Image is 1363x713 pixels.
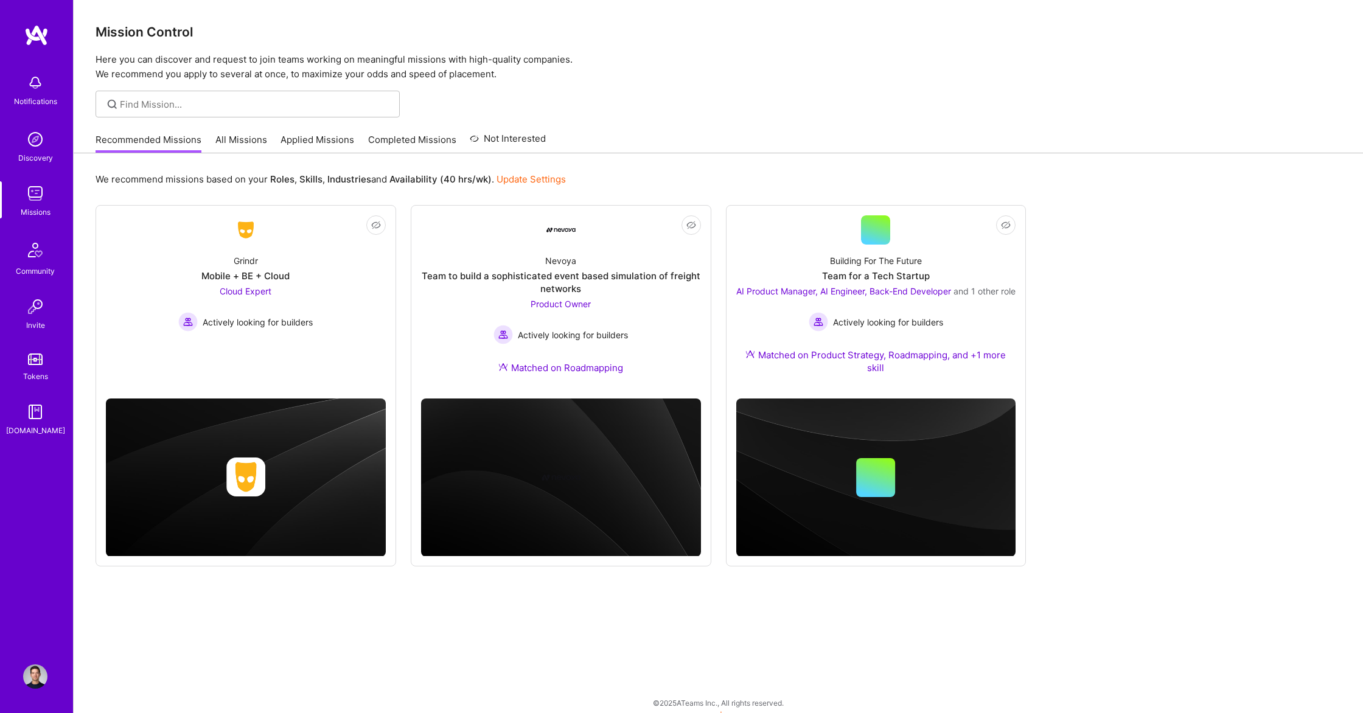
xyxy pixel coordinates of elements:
[545,254,576,267] div: Nevoya
[421,215,701,389] a: Company LogoNevoyaTeam to build a sophisticated event based simulation of freight networksProduct...
[497,173,566,185] a: Update Settings
[736,398,1016,557] img: cover
[215,133,267,153] a: All Missions
[736,286,951,296] span: AI Product Manager, AI Engineer, Back-End Developer
[493,325,513,344] img: Actively looking for builders
[24,24,49,46] img: logo
[28,353,43,365] img: tokens
[23,294,47,319] img: Invite
[531,299,591,309] span: Product Owner
[23,181,47,206] img: teamwork
[736,349,1016,374] div: Matched on Product Strategy, Roadmapping, and +1 more skill
[26,319,45,332] div: Invite
[96,24,1341,40] h3: Mission Control
[21,235,50,265] img: Community
[120,98,391,111] input: Find Mission...
[105,97,119,111] i: icon SearchGrey
[389,173,492,185] b: Availability (40 hrs/wk)
[953,286,1016,296] span: and 1 other role
[96,173,566,186] p: We recommend missions based on your , , and .
[231,219,260,241] img: Company Logo
[299,173,322,185] b: Skills
[736,215,1016,389] a: Building For The FutureTeam for a Tech StartupAI Product Manager, AI Engineer, Back-End Developer...
[327,173,371,185] b: Industries
[23,400,47,424] img: guide book
[106,398,386,557] img: cover
[20,664,51,689] a: User Avatar
[220,286,271,296] span: Cloud Expert
[686,220,696,230] i: icon EyeClosed
[270,173,295,185] b: Roles
[178,312,198,332] img: Actively looking for builders
[833,316,943,329] span: Actively looking for builders
[16,265,55,277] div: Community
[23,127,47,151] img: discovery
[201,270,290,282] div: Mobile + BE + Cloud
[1001,220,1011,230] i: icon EyeClosed
[421,270,701,295] div: Team to build a sophisticated event based simulation of freight networks
[96,133,201,153] a: Recommended Missions
[203,316,313,329] span: Actively looking for builders
[368,133,456,153] a: Completed Missions
[18,151,53,164] div: Discovery
[226,457,265,496] img: Company logo
[6,424,65,437] div: [DOMAIN_NAME]
[518,329,628,341] span: Actively looking for builders
[542,458,580,497] img: Company logo
[23,664,47,689] img: User Avatar
[470,131,546,153] a: Not Interested
[822,270,930,282] div: Team for a Tech Startup
[498,361,623,374] div: Matched on Roadmapping
[745,349,755,359] img: Ateam Purple Icon
[23,370,48,383] div: Tokens
[281,133,354,153] a: Applied Missions
[546,228,576,232] img: Company Logo
[371,220,381,230] i: icon EyeClosed
[14,95,57,108] div: Notifications
[421,398,701,557] img: cover
[234,254,258,267] div: Grindr
[21,206,51,218] div: Missions
[830,254,922,267] div: Building For The Future
[106,215,386,381] a: Company LogoGrindrMobile + BE + CloudCloud Expert Actively looking for buildersActively looking f...
[809,312,828,332] img: Actively looking for builders
[498,362,508,372] img: Ateam Purple Icon
[96,52,1341,82] p: Here you can discover and request to join teams working on meaningful missions with high-quality ...
[23,71,47,95] img: bell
